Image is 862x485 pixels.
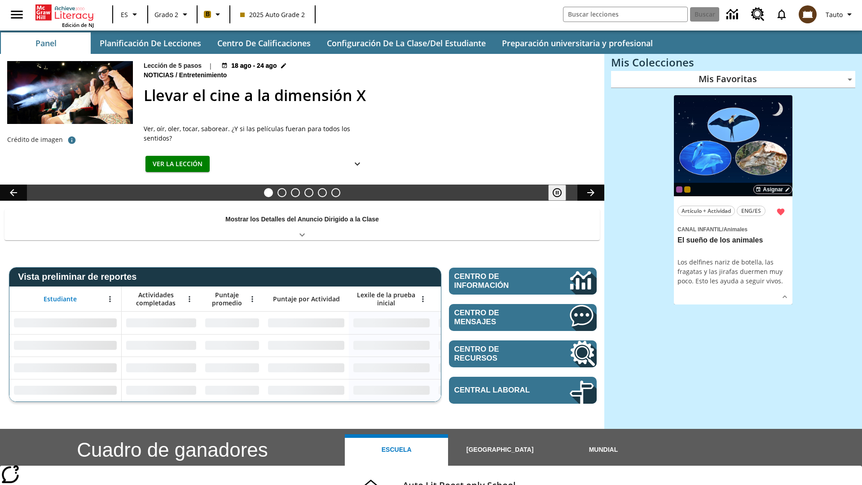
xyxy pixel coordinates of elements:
[154,10,178,19] span: Grado 2
[179,71,229,80] span: Entretenimiento
[674,95,792,305] div: lesson details
[35,4,94,22] a: Portada
[151,6,194,22] button: Grado: Grado 2, Elige un grado
[122,357,201,379] div: Sin datos,
[746,2,770,26] a: Centro de recursos, Se abrirá en una pestaña nueva.
[799,5,817,23] img: avatar image
[209,61,212,71] span: |
[144,124,368,143] div: Ver, oír, oler, tocar, saborear. ¿Y si las películas fueran para todos los sentidos?
[201,357,264,379] div: Sin datos,
[183,292,196,306] button: Abrir menú
[201,379,264,401] div: Sin datos,
[677,206,735,216] button: Artículo + Actividad
[122,379,201,401] div: Sin datos,
[277,188,286,197] button: Diapositiva 2 ¿Lo quieres con papas fritas?
[4,209,600,240] div: Mostrar los Detalles del Anuncio Dirigido a la Clase
[205,291,248,307] span: Puntaje promedio
[577,185,604,201] button: Carrusel de lecciones, seguir
[231,61,277,71] span: 18 ago - 24 ago
[822,6,858,22] button: Perfil/Configuración
[246,292,259,306] button: Abrir menú
[122,334,201,357] div: Sin datos,
[741,206,761,216] span: ENG/ES
[122,312,201,334] div: Sin datos,
[611,56,855,69] h3: Mis Colecciones
[454,309,543,326] span: Centro de mensajes
[92,32,208,54] button: Planificación de lecciones
[225,215,379,224] p: Mostrar los Detalles del Anuncio Dirigido a la Clase
[318,188,327,197] button: Diapositiva 5 ¿Cuál es la gran idea?
[723,226,747,233] span: Animales
[345,434,448,466] button: Escuela
[291,188,300,197] button: Diapositiva 3 Modas que pasaron de moda
[176,71,177,79] span: /
[201,334,264,357] div: Sin datos,
[18,272,141,282] span: Vista preliminar de reportes
[677,224,789,234] span: Tema: Canal Infantil/Animales
[454,272,539,290] span: Centro de información
[677,236,789,245] h3: El sueño de los animales
[770,3,793,26] a: Notificaciones
[35,3,94,28] div: Portada
[264,188,273,197] button: Diapositiva 1 Llevar el cine a la dimensión X
[200,6,227,22] button: Boost El color de la clase es anaranjado claro. Cambiar el color de la clase.
[722,226,723,233] span: /
[793,3,822,26] button: Escoja un nuevo avatar
[103,292,117,306] button: Abrir menú
[434,357,519,379] div: Sin datos,
[144,71,176,80] span: Noticias
[773,204,789,220] button: Remover de Favoritas
[210,32,318,54] button: Centro de calificaciones
[63,132,81,148] button: Crédito de foto: The Asahi Shimbun vía Getty Images
[563,7,687,22] input: Buscar campo
[273,295,340,303] span: Puntaje por Actividad
[454,386,543,395] span: Central laboral
[682,206,731,216] span: Artículo + Actividad
[144,84,594,107] h2: Llevar el cine a la dimensión X
[449,304,597,331] a: Centro de mensajes
[145,156,210,172] button: Ver la lección
[753,185,792,194] button: Asignar Elegir fechas
[240,10,305,19] span: 2025 Auto Grade 2
[320,32,493,54] button: Configuración de la clase/del estudiante
[611,71,855,88] div: Mis Favoritas
[331,188,340,197] button: Diapositiva 6 Una idea, mucho trabajo
[454,345,543,363] span: Centro de recursos
[737,206,765,216] button: ENG/ES
[304,188,313,197] button: Diapositiva 4 ¿Los autos del futuro?
[126,291,185,307] span: Actividades completadas
[201,312,264,334] div: Sin datos,
[116,6,145,22] button: Lenguaje: ES, Selecciona un idioma
[353,291,419,307] span: Lexile de la prueba inicial
[721,2,746,27] a: Centro de información
[44,295,77,303] span: Estudiante
[548,185,566,201] button: Pausar
[434,312,519,334] div: Sin datos,
[416,292,430,306] button: Abrir menú
[434,334,519,357] div: Sin datos,
[348,156,366,172] button: Ver más
[495,32,660,54] button: Preparación universitaria y profesional
[677,226,722,233] span: Canal Infantil
[826,10,843,19] span: Tauto
[7,61,133,124] img: El panel situado frente a los asientos rocía con agua nebulizada al feliz público en un cine equi...
[449,377,597,404] a: Central laboral
[763,185,783,194] span: Asignar
[449,268,597,295] a: Centro de información
[552,434,655,466] button: Mundial
[220,61,288,71] button: 18 ago - 24 ago Elegir fechas
[4,1,30,28] button: Abrir el menú lateral
[677,257,789,286] div: Los delfines nariz de botella, las fragatas y las jirafas duermen muy poco. Esto les ayuda a segu...
[684,186,690,193] div: New 2025 class
[121,10,128,19] span: ES
[434,379,519,401] div: Sin datos,
[449,340,597,367] a: Centro de recursos, Se abrirá en una pestaña nueva.
[448,434,551,466] button: [GEOGRAPHIC_DATA]
[206,9,210,20] span: B
[1,32,91,54] button: Panel
[676,186,682,193] div: OL 2025 Auto Grade 3
[548,185,575,201] div: Pausar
